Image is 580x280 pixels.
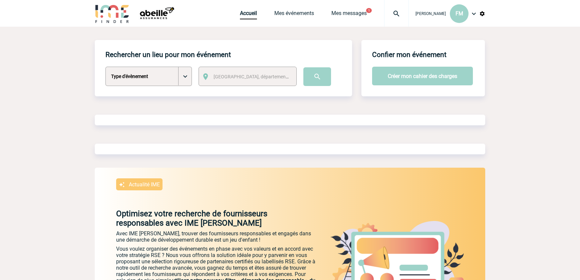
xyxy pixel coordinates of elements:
[214,74,306,79] span: [GEOGRAPHIC_DATA], département, région...
[274,10,314,19] a: Mes événements
[240,10,257,19] a: Accueil
[95,4,129,23] img: IME-Finder
[116,230,316,243] p: Avec IME [PERSON_NAME], trouver des fournisseurs responsables et engagés dans une démarche de dév...
[366,8,372,13] button: 1
[129,181,160,188] p: Actualité IME
[105,51,231,59] h4: Rechercher un lieu pour mon événement
[456,10,463,17] span: FM
[372,67,473,85] button: Créer mon cahier des charges
[415,11,446,16] span: [PERSON_NAME]
[303,67,331,86] input: Submit
[331,10,367,19] a: Mes messages
[95,209,316,228] p: Optimisez votre recherche de fournisseurs responsables avec IME [PERSON_NAME]
[372,51,447,59] h4: Confier mon événement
